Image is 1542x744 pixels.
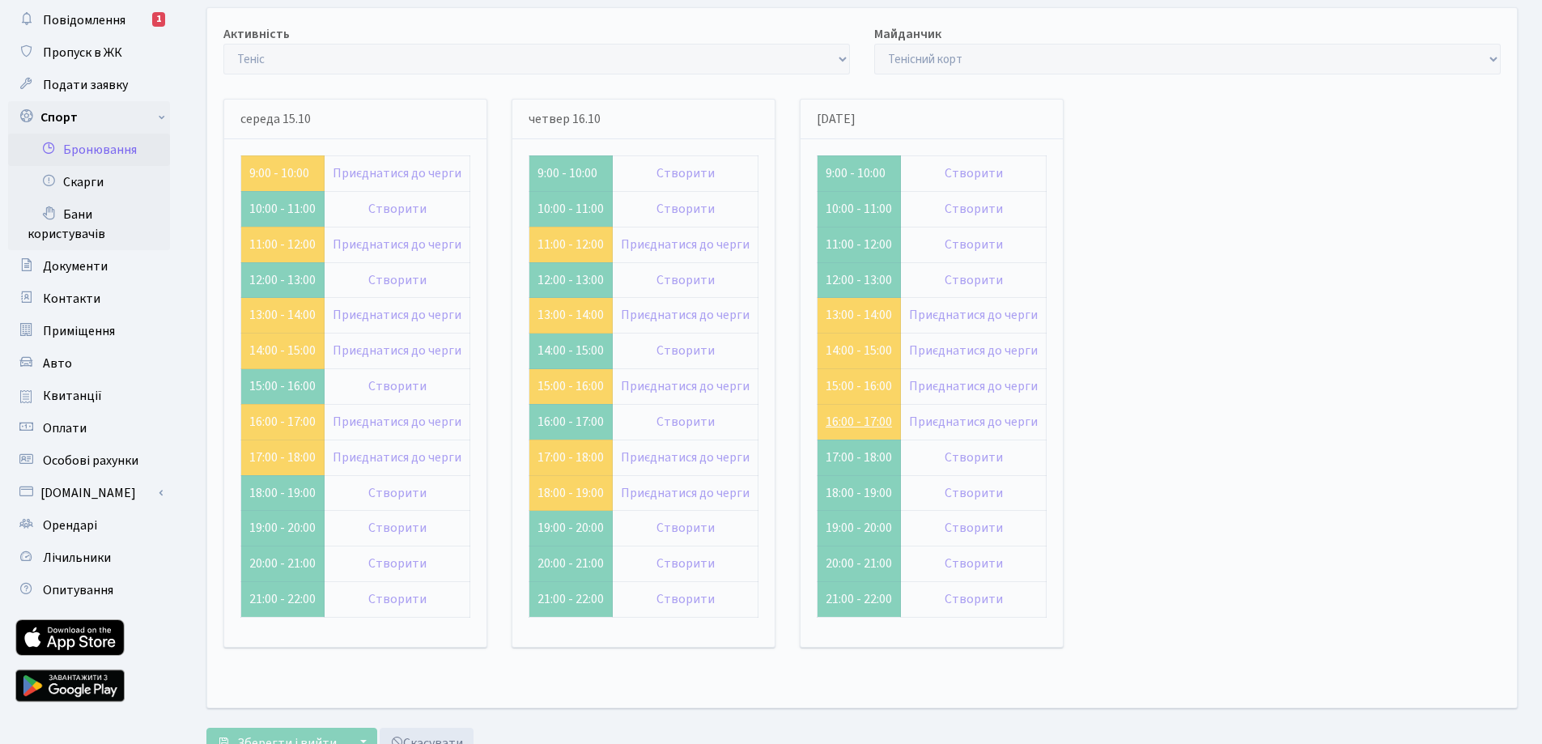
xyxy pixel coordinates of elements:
td: 21:00 - 22:00 [529,582,613,618]
span: Документи [43,257,108,275]
label: Майданчик [874,24,941,44]
a: [DOMAIN_NAME] [8,477,170,509]
a: 18:00 - 19:00 [537,484,604,502]
td: 12:00 - 13:00 [529,262,613,298]
a: Подати заявку [8,69,170,101]
td: 20:00 - 21:00 [529,546,613,582]
a: Орендарі [8,509,170,542]
td: 16:00 - 17:00 [529,404,613,440]
a: Приєднатися до черги [333,306,461,324]
a: 14:00 - 15:00 [249,342,316,359]
a: Створити [945,236,1003,253]
a: Створити [656,555,715,572]
a: Приміщення [8,315,170,347]
div: четвер 16.10 [512,100,775,139]
a: Приєднатися до черги [333,164,461,182]
a: Авто [8,347,170,380]
a: Створити [656,519,715,537]
a: Приєднатися до черги [621,449,750,466]
a: 15:00 - 16:00 [826,377,892,395]
td: 10:00 - 11:00 [529,191,613,227]
div: [DATE] [801,100,1063,139]
a: Контакти [8,283,170,315]
a: 17:00 - 18:00 [249,449,316,466]
a: Створити [945,555,1003,572]
a: Лічильники [8,542,170,574]
a: Приєднатися до черги [333,449,461,466]
span: Контакти [43,290,100,308]
a: Створити [945,200,1003,218]
a: Квитанції [8,380,170,412]
a: 17:00 - 18:00 [537,449,604,466]
a: 13:00 - 14:00 [826,306,892,324]
a: 9:00 - 10:00 [249,164,309,182]
a: Створити [368,377,427,395]
a: Скарги [8,166,170,198]
a: Оплати [8,412,170,444]
a: 14:00 - 15:00 [826,342,892,359]
a: Приєднатися до черги [333,236,461,253]
td: 18:00 - 19:00 [241,475,325,511]
a: Документи [8,250,170,283]
a: Створити [656,271,715,289]
td: 9:00 - 10:00 [529,155,613,191]
a: Створити [368,590,427,608]
td: 11:00 - 12:00 [818,227,901,262]
a: Приєднатися до черги [621,306,750,324]
td: 20:00 - 21:00 [241,546,325,582]
a: Пропуск в ЖК [8,36,170,69]
a: 15:00 - 16:00 [537,377,604,395]
a: Повідомлення1 [8,4,170,36]
a: Бани користувачів [8,198,170,250]
a: 13:00 - 14:00 [537,306,604,324]
a: Створити [945,484,1003,502]
span: Приміщення [43,322,115,340]
a: Створити [368,271,427,289]
a: Бронювання [8,134,170,166]
a: Створити [656,164,715,182]
span: Лічильники [43,549,111,567]
td: 20:00 - 21:00 [818,546,901,582]
td: 21:00 - 22:00 [818,582,901,618]
a: 16:00 - 17:00 [826,413,892,431]
a: Приєднатися до черги [909,413,1038,431]
a: Створити [368,484,427,502]
a: Приєднатися до черги [909,342,1038,359]
td: 12:00 - 13:00 [241,262,325,298]
a: Приєднатися до черги [621,484,750,502]
a: Створити [368,555,427,572]
a: Особові рахунки [8,444,170,477]
td: 19:00 - 20:00 [818,511,901,546]
a: Створити [945,449,1003,466]
a: Створити [945,164,1003,182]
td: 9:00 - 10:00 [818,155,901,191]
label: Активність [223,24,290,44]
span: Квитанції [43,387,102,405]
td: 21:00 - 22:00 [241,582,325,618]
a: 11:00 - 12:00 [537,236,604,253]
a: 13:00 - 14:00 [249,306,316,324]
a: Створити [368,200,427,218]
td: 18:00 - 19:00 [818,475,901,511]
td: 15:00 - 16:00 [241,369,325,405]
a: 11:00 - 12:00 [249,236,316,253]
td: 19:00 - 20:00 [241,511,325,546]
span: Особові рахунки [43,452,138,470]
span: Орендарі [43,517,97,534]
a: Приєднатися до черги [909,306,1038,324]
a: Приєднатися до черги [621,236,750,253]
td: 10:00 - 11:00 [818,191,901,227]
a: Спорт [8,101,170,134]
a: 16:00 - 17:00 [249,413,316,431]
a: Створити [368,519,427,537]
span: Оплати [43,419,87,437]
a: Створити [656,342,715,359]
span: Авто [43,355,72,372]
a: Створити [945,271,1003,289]
a: Створити [656,200,715,218]
td: 14:00 - 15:00 [529,334,613,369]
a: Створити [945,519,1003,537]
td: 12:00 - 13:00 [818,262,901,298]
a: Приєднатися до черги [621,377,750,395]
a: Створити [656,590,715,608]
